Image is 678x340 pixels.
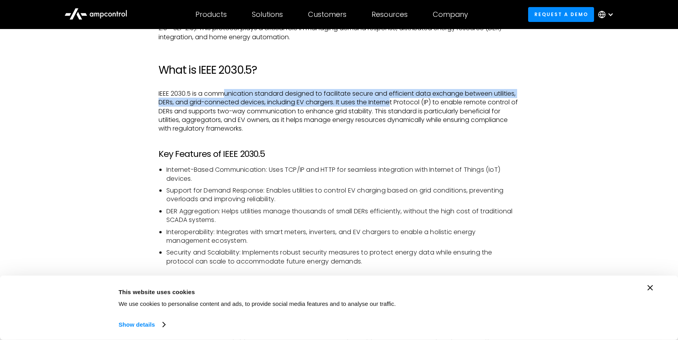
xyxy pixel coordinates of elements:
li: DER Aggregation: Helps utilities manage thousands of small DERs efficiently, without the high cos... [166,207,519,225]
li: Interoperability: Integrates with smart meters, inverters, and EV chargers to enable a holistic e... [166,228,519,245]
div: This website uses cookies [118,287,503,296]
h3: Key Features of IEEE 2030.5 [159,149,519,159]
div: Resources [372,10,408,19]
div: Customers [308,10,346,19]
div: Products [195,10,227,19]
li: Security and Scalability: Implements robust security measures to protect energy data while ensuri... [166,248,519,266]
div: Company [433,10,468,19]
p: IEEE 2030.5 is a communication standard designed to facilitate secure and efficient data exchange... [159,89,519,133]
a: Show details [118,319,165,331]
button: Okay [521,285,633,308]
li: Internet-Based Communication: Uses TCP/IP and HTTP for seamless integration with Internet of Thin... [166,165,519,183]
li: Support for Demand Response: Enables utilities to control EV charging based on grid conditions, p... [166,186,519,204]
button: Close banner [647,285,653,291]
div: Solutions [252,10,283,19]
span: We use cookies to personalise content and ads, to provide social media features and to analyse ou... [118,300,396,307]
a: Request a demo [528,7,594,22]
h2: What is IEEE 2030.5? [159,64,519,77]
